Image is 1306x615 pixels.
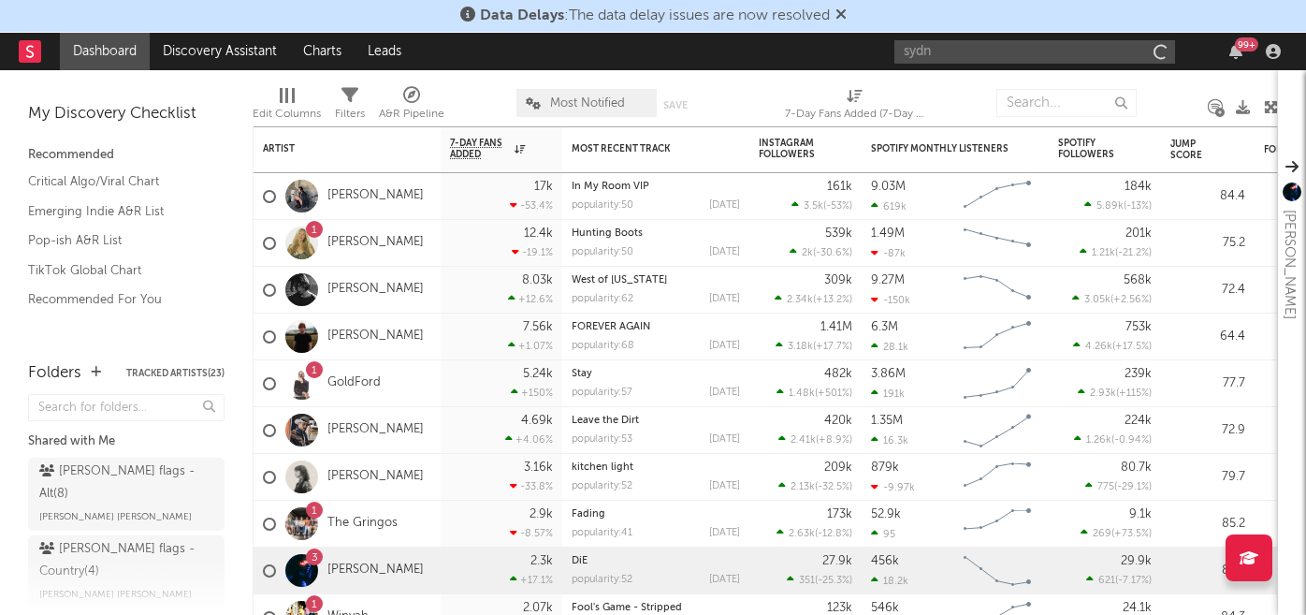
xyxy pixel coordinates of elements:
div: 7.56k [523,321,553,333]
div: 27.9k [822,555,852,567]
div: 456k [871,555,899,567]
div: 568k [1124,274,1152,286]
div: ( ) [1084,199,1152,212]
div: [PERSON_NAME] flags - Country ( 4 ) [39,538,209,583]
div: 52.9k [871,508,901,520]
div: popularity: 57 [572,388,632,398]
div: ( ) [787,574,852,586]
div: -8.57 % [510,527,553,539]
div: 546k [871,602,899,614]
div: 72.4 [1170,279,1245,301]
span: -7.17 % [1118,576,1149,586]
span: [PERSON_NAME] [PERSON_NAME] [39,583,192,606]
div: 3.86M [871,368,906,380]
div: 85.2 [1170,513,1245,535]
a: Leave the Dirt [572,416,639,426]
div: ( ) [1085,480,1152,492]
div: -19.1 % [512,246,553,258]
span: -21.2 % [1118,248,1149,258]
div: ( ) [776,527,852,539]
div: 184k [1125,181,1152,193]
span: 3.5k [804,201,823,212]
span: -12.8 % [818,529,849,539]
a: West of [US_STATE] [572,275,667,286]
svg: Chart title [955,173,1039,220]
span: 351 [799,576,815,586]
div: Fool's Game - Stripped [572,603,740,613]
a: [PERSON_NAME] [327,235,424,251]
a: FOREVER AGAIN [572,322,650,332]
a: [PERSON_NAME] [327,282,424,298]
div: 7-Day Fans Added (7-Day Fans Added) [785,80,925,134]
div: Instagram Followers [759,138,824,160]
a: DiE [572,556,588,566]
div: [PERSON_NAME] [1278,210,1300,319]
div: 9.03M [871,181,906,193]
span: -0.94 % [1114,435,1149,446]
div: [DATE] [709,481,740,491]
span: +73.5 % [1114,529,1149,539]
div: 753k [1125,321,1152,333]
a: Leads [355,33,414,70]
div: ( ) [1080,246,1152,258]
div: 6.3M [871,321,898,333]
div: 201k [1125,227,1152,240]
div: West of Ohio [572,275,740,286]
div: popularity: 68 [572,341,634,351]
a: Discovery Assistant [150,33,290,70]
div: ( ) [1078,387,1152,399]
button: Tracked Artists(23) [126,369,225,378]
span: -30.6 % [816,248,849,258]
span: +501 % [818,388,849,399]
button: 99+ [1229,44,1242,59]
a: Stay [572,369,592,379]
div: 3.16k [524,461,553,474]
div: popularity: 50 [572,200,633,211]
div: Leave the Dirt [572,416,740,426]
div: 72.9 [1170,419,1245,442]
div: [DATE] [709,200,740,211]
svg: Chart title [955,360,1039,407]
a: [PERSON_NAME] [327,469,424,485]
div: ( ) [790,246,852,258]
div: [DATE] [709,247,740,257]
div: -33.8 % [510,480,553,492]
div: 173k [827,508,852,520]
a: [PERSON_NAME] [327,329,424,344]
div: [DATE] [709,388,740,398]
div: ( ) [776,340,852,352]
div: 2.3k [530,555,553,567]
div: 879k [871,461,899,474]
div: 1.41M [820,321,852,333]
div: FOREVER AGAIN [572,322,740,332]
span: 3.18k [788,342,813,352]
div: [DATE] [709,575,740,585]
button: Save [663,100,688,110]
div: 9.1k [1129,508,1152,520]
span: 1.26k [1086,435,1111,446]
div: 9.27M [871,274,905,286]
div: popularity: 50 [572,247,633,257]
div: 64.4 [1170,326,1245,348]
div: 239k [1125,368,1152,380]
div: 482k [824,368,852,380]
div: 209k [824,461,852,474]
div: Jump Score [1170,139,1217,161]
a: In My Room VIP [572,182,649,192]
div: 2.07k [523,602,553,614]
span: -32.5 % [818,482,849,492]
span: +13.2 % [816,295,849,305]
div: 28.1k [871,341,908,353]
svg: Chart title [955,454,1039,501]
div: 539k [825,227,852,240]
div: 99 + [1235,37,1258,51]
div: DiE [572,556,740,566]
div: 5.24k [523,368,553,380]
svg: Chart title [955,407,1039,454]
div: 8.03k [522,274,553,286]
a: Emerging Indie A&R List [28,201,206,222]
div: In My Room VIP [572,182,740,192]
div: 1.35M [871,415,903,427]
span: 4.26k [1085,342,1112,352]
div: ( ) [791,199,852,212]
